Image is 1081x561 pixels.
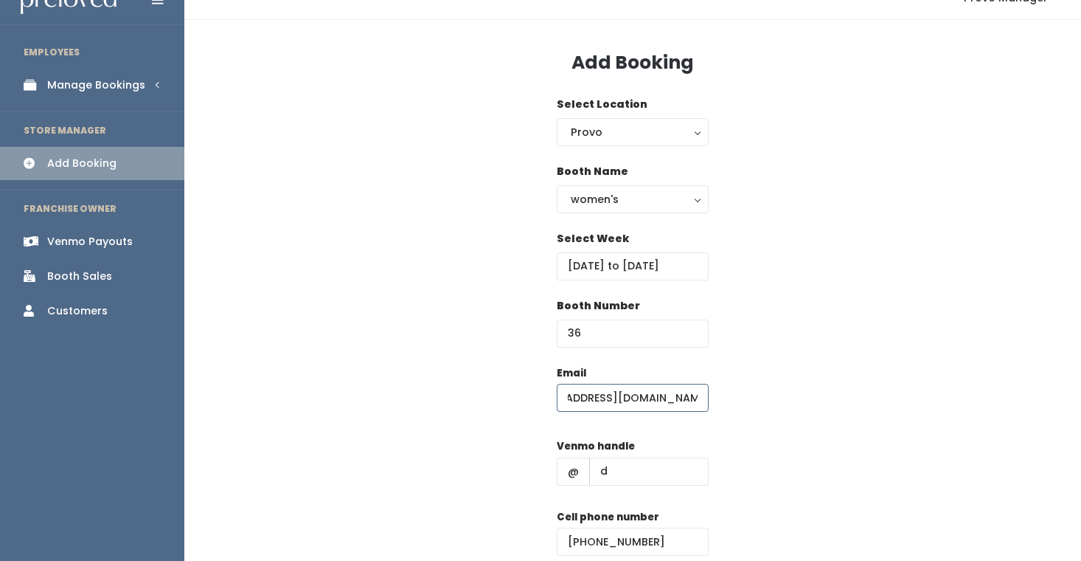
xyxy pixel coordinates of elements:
[571,124,695,140] div: Provo
[47,234,133,249] div: Venmo Payouts
[557,510,659,525] label: Cell phone number
[557,97,647,112] label: Select Location
[47,303,108,319] div: Customers
[557,164,628,179] label: Booth Name
[571,191,695,207] div: women's
[47,269,112,284] div: Booth Sales
[47,78,145,93] div: Manage Bookings
[557,185,709,213] button: women's
[557,366,586,381] label: Email
[557,252,709,280] input: Select week
[557,118,709,146] button: Provo
[557,298,640,314] label: Booth Number
[557,320,709,348] input: Booth Number
[557,439,635,454] label: Venmo handle
[557,528,709,556] input: (___) ___-____
[557,231,629,247] label: Select Week
[571,52,694,73] h3: Add Booking
[47,156,117,171] div: Add Booking
[557,458,590,486] span: @
[557,384,709,412] input: @ .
